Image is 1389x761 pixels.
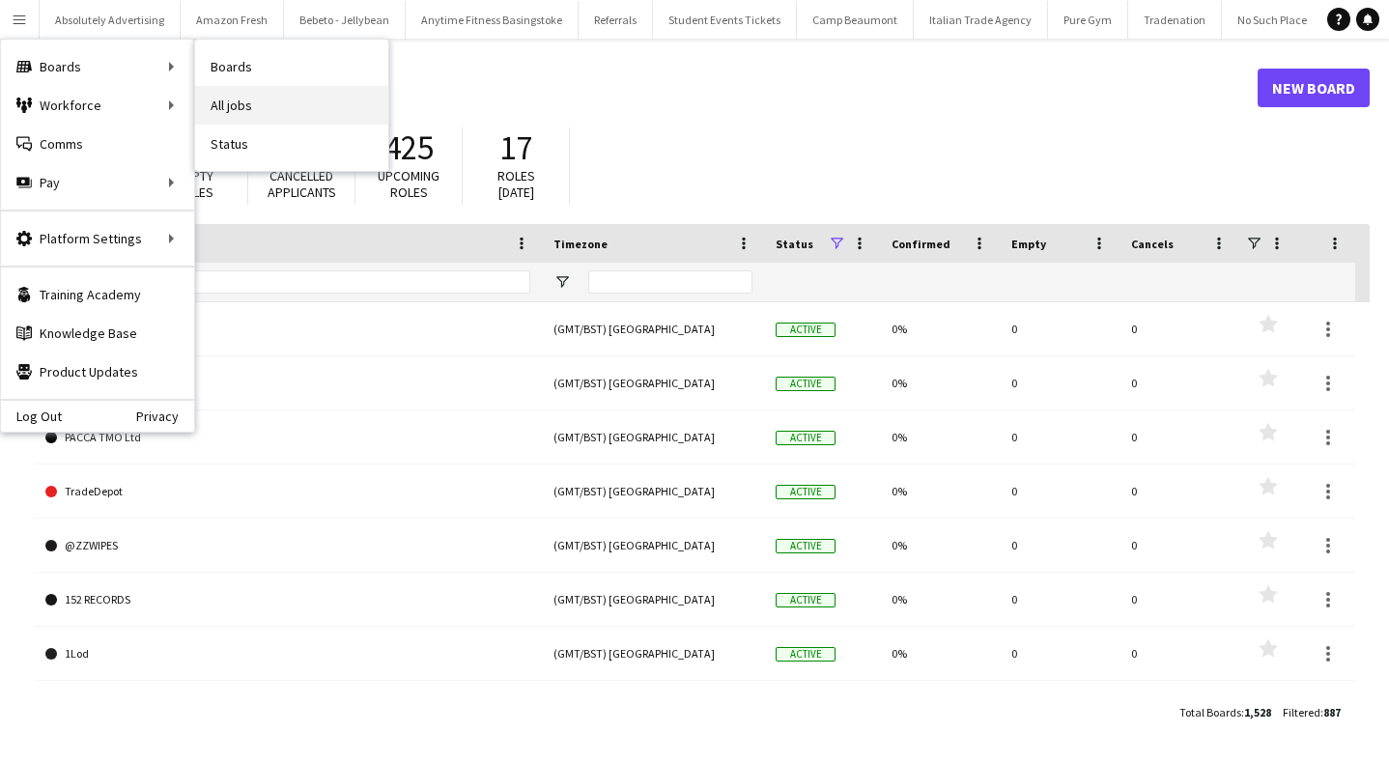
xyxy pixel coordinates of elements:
[776,593,836,607] span: Active
[542,627,764,680] div: (GMT/BST) [GEOGRAPHIC_DATA]
[1120,356,1239,409] div: 0
[284,1,406,39] button: Bebeto - Jellybean
[542,681,764,734] div: (GMT/BST) [GEOGRAPHIC_DATA]
[499,127,532,169] span: 17
[1000,519,1120,572] div: 0
[892,237,950,251] span: Confirmed
[1120,519,1239,572] div: 0
[1258,69,1370,107] a: New Board
[1,409,62,424] a: Log Out
[1120,410,1239,464] div: 0
[1000,681,1120,734] div: 0
[1000,627,1120,680] div: 0
[1,86,194,125] div: Workforce
[497,167,535,201] span: Roles [DATE]
[1,163,194,202] div: Pay
[45,627,530,681] a: 1Lod
[1283,693,1341,731] div: :
[880,681,1000,734] div: 0%
[1179,705,1241,719] span: Total Boards
[34,73,1258,102] h1: Boards
[1120,302,1239,355] div: 0
[45,465,530,519] a: TradeDepot
[1,47,194,86] div: Boards
[406,1,579,39] button: Anytime Fitness Basingstoke
[553,237,608,251] span: Timezone
[45,681,530,735] a: 44 Teeth Cinema
[880,356,1000,409] div: 0%
[553,273,571,291] button: Open Filter Menu
[1011,237,1046,251] span: Empty
[776,539,836,553] span: Active
[1283,705,1320,719] span: Filtered
[1000,302,1120,355] div: 0
[1,275,194,314] a: Training Academy
[880,519,1000,572] div: 0%
[1,314,194,352] a: Knowledge Base
[1,352,194,391] a: Product Updates
[45,356,530,410] a: Ad Clients
[1222,1,1323,39] button: No Such Place
[776,431,836,445] span: Active
[45,519,530,573] a: @ZZWIPES
[1323,705,1341,719] span: 887
[776,647,836,662] span: Active
[542,410,764,464] div: (GMT/BST) [GEOGRAPHIC_DATA]
[1048,1,1128,39] button: Pure Gym
[40,1,181,39] button: Absolutely Advertising
[80,270,530,294] input: Board name Filter Input
[136,409,194,424] a: Privacy
[880,302,1000,355] div: 0%
[797,1,914,39] button: Camp Beaumont
[45,573,530,627] a: 152 RECORDS
[776,237,813,251] span: Status
[1128,1,1222,39] button: Tradenation
[914,1,1048,39] button: Italian Trade Agency
[1179,693,1271,731] div: :
[1000,573,1120,626] div: 0
[195,125,388,163] a: Status
[542,465,764,518] div: (GMT/BST) [GEOGRAPHIC_DATA]
[1244,705,1271,719] span: 1,528
[776,485,836,499] span: Active
[542,302,764,355] div: (GMT/BST) [GEOGRAPHIC_DATA]
[195,86,388,125] a: All jobs
[1000,356,1120,409] div: 0
[1120,465,1239,518] div: 0
[542,356,764,409] div: (GMT/BST) [GEOGRAPHIC_DATA]
[45,410,530,465] a: PACCA TMO Ltd
[378,167,439,201] span: Upcoming roles
[880,465,1000,518] div: 0%
[880,573,1000,626] div: 0%
[1120,627,1239,680] div: 0
[880,410,1000,464] div: 0%
[588,270,752,294] input: Timezone Filter Input
[384,127,434,169] span: 425
[1000,410,1120,464] div: 0
[1131,237,1174,251] span: Cancels
[1,219,194,258] div: Platform Settings
[776,323,836,337] span: Active
[542,519,764,572] div: (GMT/BST) [GEOGRAPHIC_DATA]
[880,627,1000,680] div: 0%
[542,573,764,626] div: (GMT/BST) [GEOGRAPHIC_DATA]
[1120,681,1239,734] div: 0
[653,1,797,39] button: Student Events Tickets
[181,1,284,39] button: Amazon Fresh
[579,1,653,39] button: Referrals
[776,377,836,391] span: Active
[1120,573,1239,626] div: 0
[1,125,194,163] a: Comms
[1000,465,1120,518] div: 0
[195,47,388,86] a: Boards
[268,167,336,201] span: Cancelled applicants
